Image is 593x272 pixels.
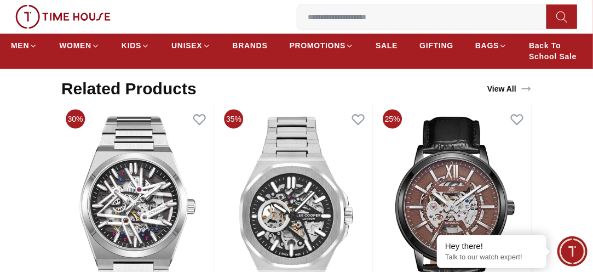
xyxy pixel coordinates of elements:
[66,110,85,129] span: 30%
[487,83,532,94] div: View All
[376,41,398,52] span: SALE
[529,41,582,63] span: Back To School Sale
[419,41,453,52] span: GIFTING
[171,36,210,56] a: UNISEX
[445,253,538,262] p: Talk to our watch expert!
[171,41,202,52] span: UNISEX
[122,41,141,52] span: KIDS
[59,41,91,52] span: WOMEN
[11,41,29,52] span: MEN
[485,81,534,97] a: View All
[122,36,149,56] a: KIDS
[290,41,346,52] span: PROMOTIONS
[15,5,111,29] img: ...
[233,36,268,56] a: BRANDS
[557,236,588,267] div: Chat Widget
[529,36,582,67] a: Back To School Sale
[233,41,268,52] span: BRANDS
[383,110,402,129] span: 25%
[445,241,538,252] div: Hey there!
[290,36,354,56] a: PROMOTIONS
[61,79,197,99] h2: Related Products
[475,36,507,56] a: BAGS
[419,36,453,56] a: GIFTING
[475,41,499,52] span: BAGS
[11,36,37,56] a: MEN
[224,110,244,129] span: 35%
[59,36,100,56] a: WOMEN
[376,36,398,56] a: SALE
